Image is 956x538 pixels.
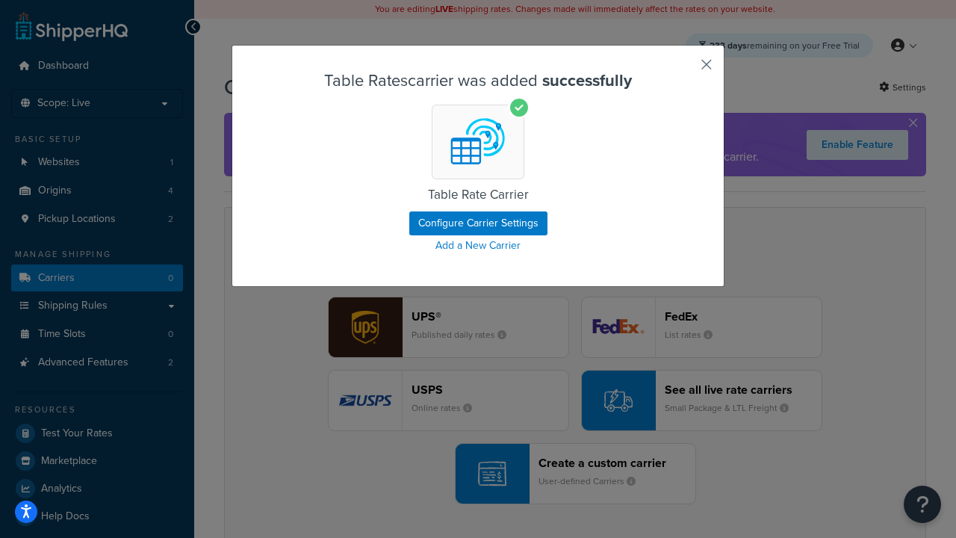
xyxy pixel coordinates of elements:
h3: Table Rates carrier was added [270,72,686,90]
h5: Table Rate Carrier [279,188,677,202]
img: Table Rates [444,108,512,176]
strong: successfully [542,68,632,93]
button: Configure Carrier Settings [409,211,547,235]
a: Add a New Carrier [270,235,686,256]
